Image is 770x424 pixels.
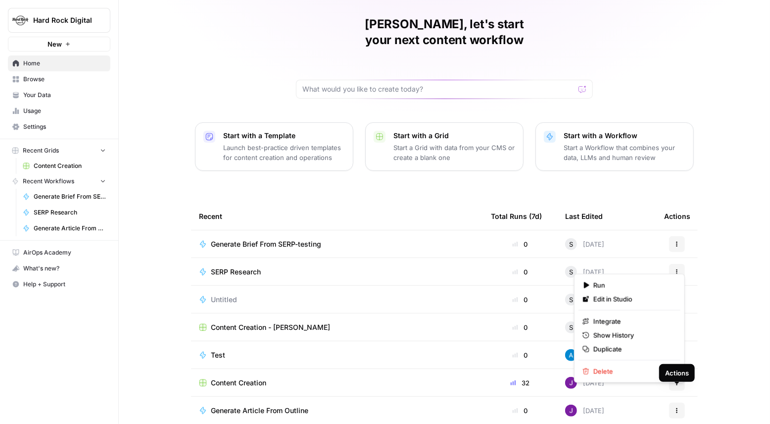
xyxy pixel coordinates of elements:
div: 0 [491,322,549,332]
span: Recent Grids [23,146,59,155]
p: Launch best-practice driven templates for content creation and operations [223,143,345,162]
span: S [569,322,573,332]
div: [DATE] [565,377,604,389]
span: Generate Article From Outline [211,406,308,416]
span: Edit in Studio [593,294,673,304]
span: Generate Article From Outline [34,224,106,233]
p: Start a Workflow that combines your data, LLMs and human review [564,143,685,162]
span: S [569,239,573,249]
span: Generate Brief From SERP-testing [34,192,106,201]
span: Hard Rock Digital [33,15,93,25]
img: nj1ssy6o3lyd6ijko0eoja4aphzn [565,405,577,417]
span: Show History [593,330,673,340]
a: Untitled [199,295,475,305]
img: nj1ssy6o3lyd6ijko0eoja4aphzn [565,377,577,389]
div: What's new? [8,261,110,276]
div: Recent [199,203,475,230]
a: Your Data [8,87,110,103]
a: Content Creation [199,378,475,388]
a: Generate Brief From SERP-testing [199,239,475,249]
span: Content Creation - [PERSON_NAME] [211,322,330,332]
span: Run [593,280,673,290]
button: What's new? [8,261,110,276]
p: Start with a Template [223,131,345,141]
a: AirOps Academy [8,245,110,261]
div: [DATE] [565,294,604,306]
a: Content Creation [18,158,110,174]
span: Untitled [211,295,237,305]
span: Content Creation [211,378,266,388]
p: Start with a Grid [393,131,515,141]
span: Duplicate [593,344,673,354]
span: Usage [23,106,106,115]
a: Test [199,350,475,360]
a: SERP Research [18,205,110,220]
span: Recent Workflows [23,177,74,186]
img: Hard Rock Digital Logo [11,11,29,29]
button: Recent Workflows [8,174,110,189]
button: Workspace: Hard Rock Digital [8,8,110,33]
a: Home [8,55,110,71]
button: Recent Grids [8,143,110,158]
a: Usage [8,103,110,119]
div: 0 [491,295,549,305]
a: Generate Article From Outline [199,406,475,416]
span: SERP Research [211,267,261,277]
span: Integrate [593,317,673,326]
div: [DATE] [565,266,604,278]
button: Help + Support [8,276,110,292]
span: New [48,39,62,49]
div: [DATE] [565,405,604,417]
button: Start with a TemplateLaunch best-practice driven templates for content creation and operations [195,122,353,171]
div: [DATE] [565,321,604,333]
div: Last Edited [565,203,603,230]
p: Start a Grid with data from your CMS or create a blank one [393,143,515,162]
span: Generate Brief From SERP-testing [211,239,321,249]
span: Settings [23,122,106,131]
div: 0 [491,267,549,277]
a: Generate Article From Outline [18,220,110,236]
div: Total Runs (7d) [491,203,542,230]
span: Test [211,350,225,360]
span: S [569,295,573,305]
span: Help + Support [23,280,106,289]
span: Content Creation [34,161,106,170]
span: Your Data [23,91,106,100]
span: SERP Research [34,208,106,217]
div: [DATE] [565,238,604,250]
span: Home [23,59,106,68]
h1: [PERSON_NAME], let's start your next content workflow [296,16,593,48]
button: Start with a GridStart a Grid with data from your CMS or create a blank one [365,122,524,171]
span: AirOps Academy [23,248,106,257]
span: S [569,267,573,277]
a: Content Creation - [PERSON_NAME] [199,322,475,332]
div: 0 [491,350,549,360]
span: Delete [593,367,673,376]
div: 0 [491,239,549,249]
a: SERP Research [199,267,475,277]
img: o3cqybgnmipr355j8nz4zpq1mc6x [565,349,577,361]
button: New [8,37,110,52]
div: 32 [491,378,549,388]
a: Generate Brief From SERP-testing [18,189,110,205]
div: [DATE] [565,349,604,361]
div: Actions [664,203,690,230]
a: Settings [8,119,110,135]
input: What would you like to create today? [302,84,575,94]
button: Start with a WorkflowStart a Workflow that combines your data, LLMs and human review [535,122,694,171]
a: Browse [8,71,110,87]
div: 0 [491,406,549,416]
span: Browse [23,75,106,84]
p: Start with a Workflow [564,131,685,141]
